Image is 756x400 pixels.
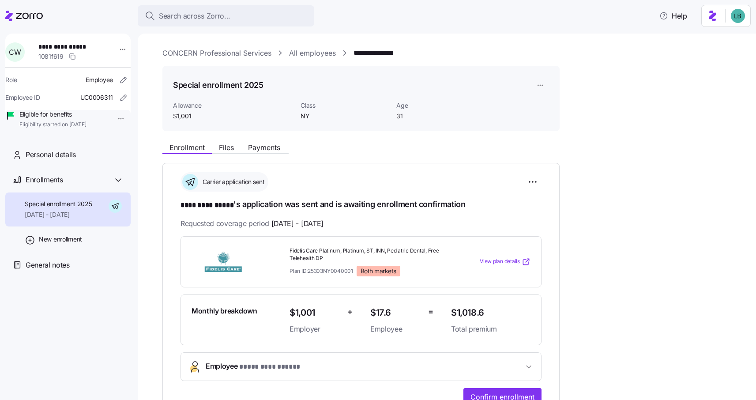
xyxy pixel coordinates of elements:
span: Enrollment [169,144,205,151]
span: New enrollment [39,235,82,244]
span: General notes [26,260,70,271]
span: C W [9,49,21,56]
span: $1,001 [290,306,340,320]
img: 55738f7c4ee29e912ff6c7eae6e0401b [731,9,745,23]
h1: 's application was sent and is awaiting enrollment confirmation [181,199,542,211]
span: 31 [396,112,485,121]
span: Class [301,101,389,110]
span: Enrollments [26,174,63,185]
span: $17.6 [370,306,421,320]
span: Help [659,11,687,21]
span: Employee ID [5,93,40,102]
span: Age [396,101,485,110]
span: Special enrollment 2025 [25,200,92,208]
span: $1,001 [173,112,293,121]
span: [DATE] - [DATE] [25,210,92,219]
span: Search across Zorro... [159,11,230,22]
span: Files [219,144,234,151]
button: Search across Zorro... [138,5,314,26]
span: NY [301,112,389,121]
span: 1081f619 [38,52,64,61]
span: Total premium [451,324,530,335]
h1: Special enrollment 2025 [173,79,263,91]
span: Employer [290,324,340,335]
span: Both markets [361,267,396,275]
span: [DATE] - [DATE] [271,218,323,229]
span: $1,018.6 [451,306,530,320]
img: Fidelis Care [192,252,255,272]
span: Role [5,75,17,84]
span: Carrier application sent [200,177,264,186]
span: UC0006311 [80,93,113,102]
span: Requested coverage period [181,218,323,229]
span: + [347,306,353,318]
span: Employee [206,361,300,373]
span: Employee [370,324,421,335]
button: Help [652,7,694,25]
span: Plan ID: 25303NY0040001 [290,267,353,275]
span: Eligible for benefits [19,110,87,119]
span: View plan details [480,257,520,266]
span: Payments [248,144,280,151]
span: Employee [86,75,113,84]
a: CONCERN Professional Services [162,48,271,59]
span: Allowance [173,101,293,110]
a: View plan details [480,257,530,266]
span: = [428,306,433,318]
span: Personal details [26,149,76,160]
span: Monthly breakdown [192,306,257,317]
span: Fidelis Care Platinum, Platinum, ST, INN, Pediatric Dental, Free Telehealth DP [290,247,444,262]
span: Eligibility started on [DATE] [19,121,87,128]
a: All employees [289,48,336,59]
